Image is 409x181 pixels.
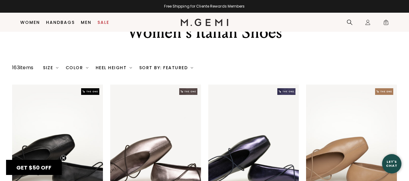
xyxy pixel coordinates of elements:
[139,65,193,70] div: Sort By: Featured
[61,155,67,161] button: Close teaser
[6,160,62,175] div: GET $50 OFFClose teaser
[86,66,88,69] img: chevron-down.svg
[97,20,109,25] a: Sale
[46,20,75,25] a: Handbags
[375,88,393,95] img: The One tag
[96,65,132,70] div: Heel Height
[16,164,51,171] span: GET $50 OFF
[43,65,58,70] div: Size
[130,66,132,69] img: chevron-down.svg
[56,66,58,69] img: chevron-down.svg
[20,20,40,25] a: Women
[191,66,193,69] img: chevron-down.svg
[383,21,389,27] span: 0
[92,21,317,43] div: Women's Italian Shoes
[81,20,91,25] a: Men
[181,19,228,26] img: M.Gemi
[81,88,99,95] img: The One tag
[12,64,33,71] div: 163 items
[66,65,88,70] div: Color
[382,160,401,167] div: Let's Chat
